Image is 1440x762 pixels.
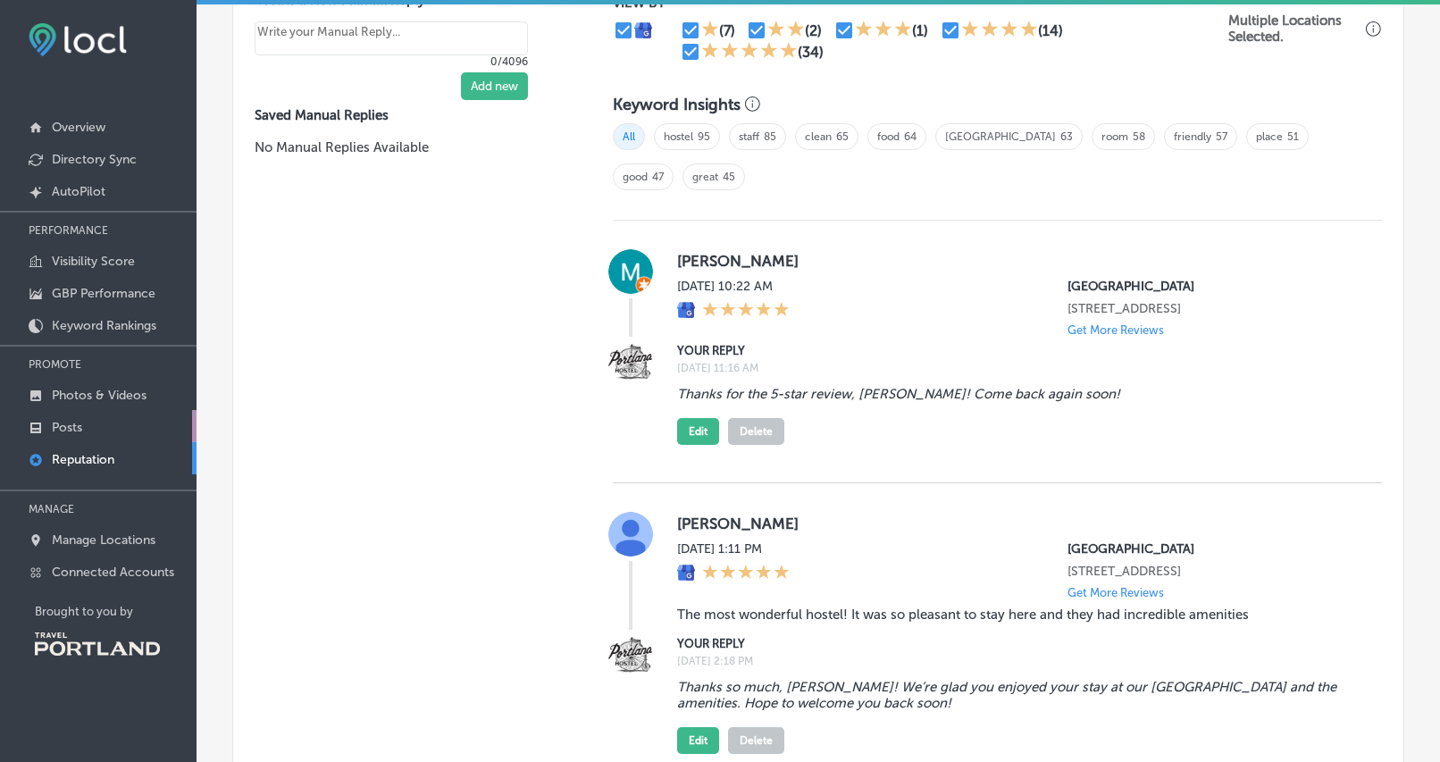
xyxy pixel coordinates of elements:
[677,279,790,294] label: [DATE] 10:22 AM
[677,727,719,754] button: Edit
[677,637,1353,650] label: YOUR REPLY
[677,362,1353,374] label: [DATE] 11:16 AM
[961,20,1038,41] div: 4 Stars
[1287,130,1299,143] a: 51
[805,130,832,143] a: clean
[912,22,928,39] div: (1)
[701,41,798,63] div: 5 Stars
[698,130,710,143] a: 95
[723,171,735,183] a: 45
[52,452,114,467] p: Reputation
[945,130,1056,143] a: [GEOGRAPHIC_DATA]
[652,171,664,183] a: 47
[255,21,528,55] textarea: Create your Quick Reply
[35,605,197,618] p: Brought to you by
[767,20,805,41] div: 2 Stars
[1038,22,1063,39] div: (14)
[52,152,137,167] p: Directory Sync
[904,130,917,143] a: 64
[719,22,735,39] div: (7)
[664,130,693,143] a: hostel
[677,541,790,557] label: [DATE] 1:11 PM
[1228,13,1361,45] p: Multiple Locations Selected.
[1216,130,1227,143] a: 57
[739,130,759,143] a: staff
[1133,130,1145,143] a: 58
[52,532,155,548] p: Manage Locations
[1174,130,1211,143] a: friendly
[52,388,147,403] p: Photos & Videos
[52,318,156,333] p: Keyword Rankings
[677,679,1353,711] blockquote: Thanks so much, [PERSON_NAME]! We’re glad you enjoyed your stay at our [GEOGRAPHIC_DATA] and the ...
[461,72,528,100] button: Add new
[613,95,741,114] h3: Keyword Insights
[798,44,824,61] div: (34)
[1067,279,1353,294] p: Northwest Portland Hostel
[677,252,1353,270] label: [PERSON_NAME]
[677,418,719,445] button: Edit
[728,727,784,754] button: Delete
[29,23,127,56] img: fda3e92497d09a02dc62c9cd864e3231.png
[677,515,1353,532] label: [PERSON_NAME]
[1067,564,1353,579] p: 479 NW 18th Ave
[677,386,1353,402] blockquote: Thanks for the 5-star review, [PERSON_NAME]! Come back again soon!
[613,123,645,150] span: All
[623,171,648,183] a: good
[1256,130,1283,143] a: place
[1067,586,1164,599] p: Get More Reviews
[877,130,900,143] a: food
[1067,541,1353,557] p: Northwest Portland Hostel
[701,20,719,41] div: 1 Star
[255,107,556,123] label: Saved Manual Replies
[728,418,784,445] button: Delete
[255,138,556,157] p: No Manual Replies Available
[608,341,653,386] img: Image
[35,632,160,656] img: Travel Portland
[52,286,155,301] p: GBP Performance
[52,120,105,135] p: Overview
[805,22,822,39] div: (2)
[255,55,528,68] p: 0/4096
[1067,323,1164,337] p: Get More Reviews
[1060,130,1073,143] a: 63
[677,607,1353,623] blockquote: The most wonderful hostel! It was so pleasant to stay here and they had incredible amenities
[52,184,105,199] p: AutoPilot
[52,254,135,269] p: Visibility Score
[1101,130,1128,143] a: room
[1067,301,1353,316] p: 479 NW 18th Ave
[52,420,82,435] p: Posts
[764,130,776,143] a: 85
[692,171,718,183] a: great
[608,634,653,679] img: Image
[836,130,849,143] a: 65
[677,655,1353,667] label: [DATE] 2:18 PM
[702,301,790,321] div: 5 Stars
[702,564,790,583] div: 5 Stars
[52,565,174,580] p: Connected Accounts
[677,344,1353,357] label: YOUR REPLY
[855,20,912,41] div: 3 Stars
